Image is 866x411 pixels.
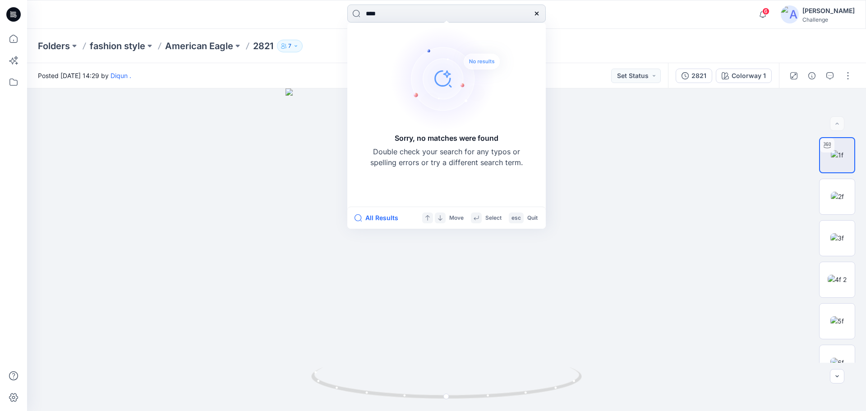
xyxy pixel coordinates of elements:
p: Move [449,213,464,223]
img: 5f [830,316,844,326]
a: American Eagle [165,40,233,52]
img: 2f [831,192,844,201]
button: Details [805,69,819,83]
button: Colorway 1 [716,69,772,83]
p: Quit [527,213,538,223]
button: All Results [355,212,404,223]
p: Select [485,213,502,223]
img: 1f [831,150,843,160]
img: 3f [830,233,844,243]
a: Diqun . [111,72,131,79]
p: Double check your search for any typos or spelling errors or try a different search term. [370,146,523,168]
img: 6f [830,358,844,367]
img: Sorry, no matches were found [391,24,517,133]
button: 2821 [676,69,712,83]
div: Challenge [802,16,855,23]
h5: Sorry, no matches were found [395,133,498,143]
p: 7 [288,41,291,51]
p: esc [511,213,521,223]
button: 7 [277,40,303,52]
a: fashion style [90,40,145,52]
span: 6 [762,8,769,15]
p: 2821 [253,40,273,52]
a: Folders [38,40,70,52]
span: Posted [DATE] 14:29 by [38,71,131,80]
div: 2821 [691,71,706,81]
img: avatar [781,5,799,23]
div: Colorway 1 [732,71,766,81]
img: 4f 2 [828,275,847,284]
div: [PERSON_NAME] [802,5,855,16]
